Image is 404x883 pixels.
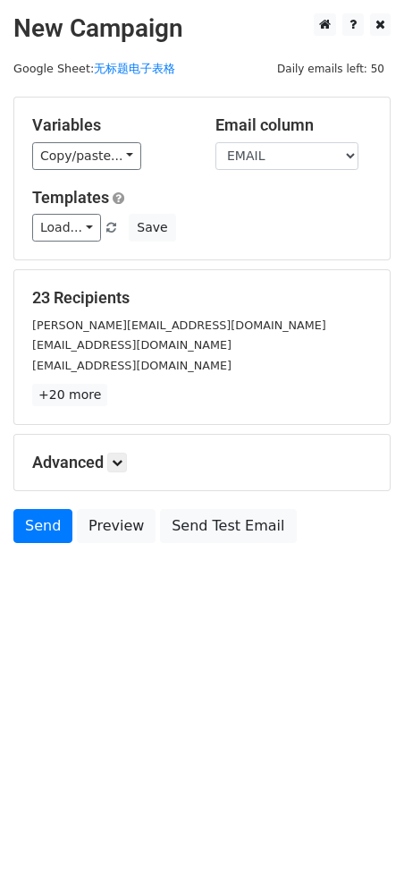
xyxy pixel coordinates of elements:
[32,115,189,135] h5: Variables
[271,62,391,75] a: Daily emails left: 50
[13,13,391,44] h2: New Campaign
[215,115,372,135] h5: Email column
[32,214,101,242] a: Load...
[129,214,175,242] button: Save
[32,142,141,170] a: Copy/paste...
[94,62,175,75] a: 无标题电子表格
[32,288,372,308] h5: 23 Recipients
[32,338,231,352] small: [EMAIL_ADDRESS][DOMAIN_NAME]
[13,509,72,543] a: Send
[13,62,175,75] small: Google Sheet:
[32,318,326,332] small: [PERSON_NAME][EMAIL_ADDRESS][DOMAIN_NAME]
[77,509,156,543] a: Preview
[271,59,391,79] span: Daily emails left: 50
[160,509,296,543] a: Send Test Email
[32,359,231,372] small: [EMAIL_ADDRESS][DOMAIN_NAME]
[32,384,107,406] a: +20 more
[32,188,109,207] a: Templates
[315,797,404,883] iframe: Chat Widget
[32,453,372,472] h5: Advanced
